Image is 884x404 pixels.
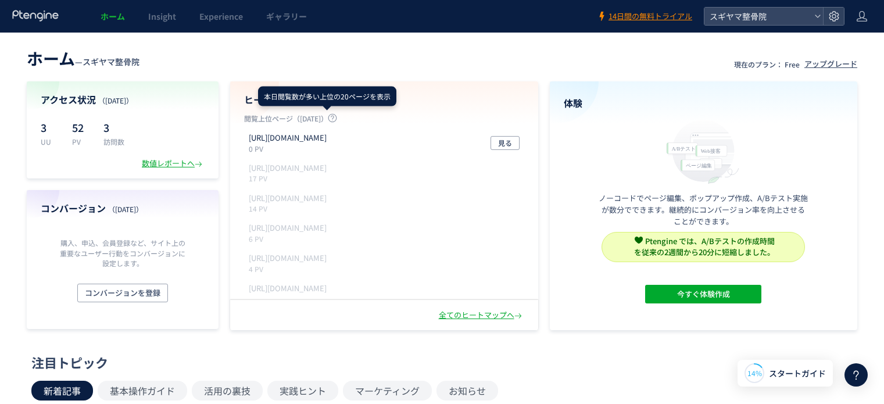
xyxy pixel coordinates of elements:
a: 14日間の無料トライアル [597,11,692,22]
span: （[DATE]） [108,204,143,214]
p: 訪問数 [103,137,124,146]
span: スギヤマ整骨院 [83,56,139,67]
span: コンバージョンを登録 [85,284,160,302]
button: 活用の裏技 [192,381,263,401]
p: http://sugiyama-seikotuin.com/contact [249,283,327,294]
button: 今すぐ体験作成 [645,285,761,303]
p: 3 [41,118,58,137]
button: 新着記事 [31,381,93,401]
span: ホーム [27,47,75,70]
h4: コンバージョン [41,202,205,215]
p: 17 PV [249,173,331,183]
span: Ptengine では、A/Bテストの作成時間 を従来の2週間から20分に短縮しました。 [634,235,775,258]
span: スタートガイド [769,367,826,380]
p: 52 [72,118,90,137]
p: http://sugiyama-seikotuin.com [249,163,327,174]
p: 4 PV [249,294,331,303]
div: 注目トピック [31,353,847,371]
span: Experience [199,10,243,22]
button: 見る [491,136,520,150]
p: http://sugiyama-seikotuin.com/beforeafter/post-3663 [249,253,327,264]
span: Insight [148,10,176,22]
div: 数値レポートへ [142,158,205,169]
img: home_experience_onbo_jp-C5-EgdA0.svg [661,117,746,185]
button: コンバージョンを登録 [77,284,168,302]
p: 3 [103,118,124,137]
button: マーケティング [343,381,432,401]
div: 本日閲覧数が多い上位の20ページを表示 [258,86,396,106]
p: 4 PV [249,264,331,274]
button: 実践ヒント [267,381,338,401]
span: 14% [747,368,762,378]
span: ギャラリー [266,10,307,22]
p: http://sugiyama-seikotuin.com/post-3681 [249,223,327,234]
p: UU [41,137,58,146]
span: 14日間の無料トライアル [609,11,692,22]
span: ホーム [101,10,125,22]
p: ノーコードでページ編集、ポップアップ作成、A/Bテスト実施が数分でできます。継続的にコンバージョン率を向上させることができます。 [599,192,808,227]
p: 6 PV [249,234,331,244]
h4: 体験 [564,96,844,110]
p: http://sugiyama-seikotuin.com/beforeafter [249,193,327,204]
p: 現在のプラン： Free [734,59,800,69]
div: アップグレード [804,59,857,70]
button: お知らせ [436,381,498,401]
div: 全てのヒートマップへ [439,310,524,321]
span: 今すぐ体験作成 [677,285,730,303]
p: https://sugiyama-seikotuin.com [249,133,327,144]
span: （[DATE]） [98,95,133,105]
p: 閲覧上位ページ（[DATE]） [244,113,524,128]
img: svg+xml,%3c [635,236,643,244]
p: 0 PV [249,144,331,153]
p: 14 PV [249,203,331,213]
div: — [27,47,139,70]
span: スギヤマ整骨院 [706,8,810,25]
button: 基本操作ガイド [98,381,187,401]
h4: アクセス状況 [41,93,205,106]
p: 購入、申込、会員登録など、サイト上の重要なユーザー行動をコンバージョンに設定します。 [57,238,188,267]
p: PV [72,137,90,146]
span: 見る [498,136,512,150]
